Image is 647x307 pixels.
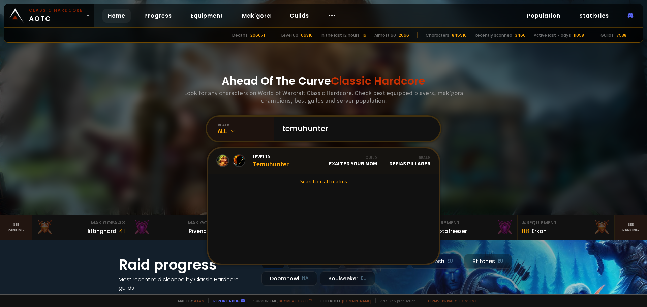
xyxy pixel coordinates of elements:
a: Level10TemuhunterGuildExalted your momRealmDefias Pillager [208,148,439,174]
div: Hittinghard [85,227,116,235]
div: Exalted your mom [329,155,377,167]
div: Almost 60 [374,32,396,38]
a: Home [102,9,131,23]
div: Soulseeker [320,271,375,286]
input: Search a character... [278,117,432,141]
h1: Ahead Of The Curve [222,73,425,89]
a: Statistics [574,9,614,23]
span: v. d752d5 - production [375,298,416,303]
a: #2Equipment88Notafreezer [421,215,518,240]
div: Erkah [532,227,547,235]
a: #3Equipment88Erkah [518,215,615,240]
span: AOTC [29,7,83,24]
div: Level 60 [281,32,298,38]
div: 3460 [515,32,526,38]
div: Stitches [464,254,512,269]
a: a fan [194,298,204,303]
div: Defias Pillager [389,155,431,167]
div: Realm [389,155,431,160]
div: All [218,127,274,135]
span: Level 10 [253,154,289,160]
div: 88 [522,226,529,236]
span: Support me, [249,298,312,303]
a: Consent [459,298,477,303]
div: Mak'Gora [36,219,125,226]
div: Doomhowl [261,271,317,286]
div: 41 [119,226,125,236]
a: Progress [139,9,177,23]
a: Guilds [284,9,314,23]
span: Checkout [316,298,371,303]
div: Recently scanned [475,32,512,38]
a: Terms [427,298,439,303]
span: # 3 [117,219,125,226]
span: # 3 [522,219,529,226]
div: 2066 [399,32,409,38]
div: 845910 [452,32,467,38]
div: Rivench [189,227,210,235]
h3: Look for any characters on World of Warcraft Classic Hardcore. Check best equipped players, mak'g... [181,89,466,104]
div: 66316 [301,32,313,38]
div: Equipment [522,219,610,226]
div: realm [218,122,274,127]
div: 11058 [574,32,584,38]
small: NA [302,275,309,282]
small: Classic Hardcore [29,7,83,13]
a: Mak'Gora#3Hittinghard41 [32,215,129,240]
span: Made by [174,298,204,303]
small: EU [361,275,367,282]
a: Mak'Gora#2Rivench100 [129,215,226,240]
a: Seeranking [615,215,647,240]
a: Buy me a coffee [279,298,312,303]
div: Mak'Gora [133,219,222,226]
h1: Raid progress [119,254,253,275]
a: Report a bug [213,298,240,303]
div: 16 [362,32,366,38]
a: [DOMAIN_NAME] [342,298,371,303]
div: Guild [329,155,377,160]
a: Search on all realms [208,174,439,189]
span: Classic Hardcore [331,73,425,88]
div: Equipment [425,219,513,226]
a: Mak'gora [237,9,276,23]
h4: Most recent raid cleaned by Classic Hardcore guilds [119,275,253,292]
div: Nek'Rosh [411,254,461,269]
a: See all progress [119,293,162,300]
div: In the last 12 hours [321,32,360,38]
a: Population [522,9,566,23]
div: Characters [426,32,449,38]
div: 206071 [250,32,265,38]
div: Active last 7 days [534,32,571,38]
a: Classic HardcoreAOTC [4,4,94,27]
small: EU [447,258,453,265]
div: Notafreezer [435,227,467,235]
div: 7538 [616,32,626,38]
div: Temuhunter [253,154,289,168]
small: EU [498,258,503,265]
div: Deaths [232,32,248,38]
a: Privacy [442,298,457,303]
div: Guilds [600,32,614,38]
a: Equipment [185,9,228,23]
